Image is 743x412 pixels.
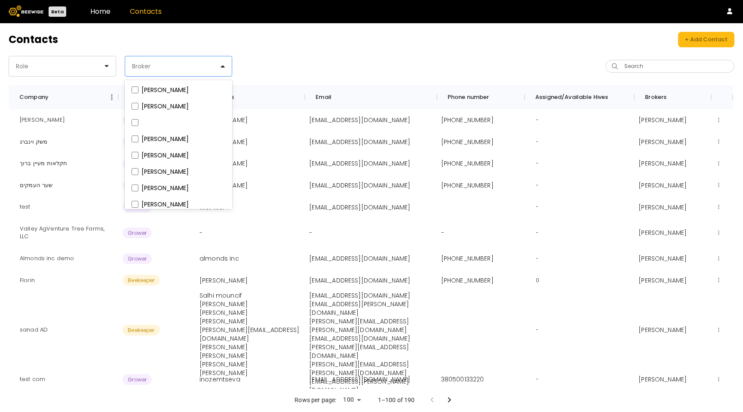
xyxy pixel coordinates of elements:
[634,85,711,109] div: Brokers
[123,253,152,264] span: Grower
[309,181,410,190] p: [EMAIL_ADDRESS][DOMAIN_NAME]
[441,391,458,409] button: Go to next page
[529,109,546,131] div: -
[529,175,546,197] div: -
[200,317,301,326] p: [PERSON_NAME]
[309,116,410,124] p: [EMAIL_ADDRESS][DOMAIN_NAME]
[309,203,410,212] p: [EMAIL_ADDRESS][DOMAIN_NAME]
[529,319,546,341] div: -
[123,202,152,212] span: Grower
[378,396,415,404] p: 1–100 of 190
[200,291,301,300] p: Salhi mouncif
[529,222,546,244] div: -
[309,159,410,168] p: [EMAIL_ADDRESS][DOMAIN_NAME]
[639,116,687,124] p: [PERSON_NAME]
[678,32,734,47] button: + Add Contact
[13,270,42,292] div: Florin
[535,85,608,109] div: Assigned/Available Hives
[200,351,301,360] p: [PERSON_NAME]
[13,369,52,390] div: test com
[309,276,410,285] p: [EMAIL_ADDRESS][DOMAIN_NAME]
[639,254,687,263] p: [PERSON_NAME]
[200,360,301,369] p: [PERSON_NAME]
[525,85,634,109] div: Assigned/Available Hives
[9,6,43,17] img: Beewise logo
[13,218,114,248] div: Valley AgVenture Tree Farms, LLC
[295,396,336,404] p: Rows per page:
[639,375,687,384] p: [PERSON_NAME]
[645,85,666,109] div: Brokers
[309,138,410,146] p: [EMAIL_ADDRESS][DOMAIN_NAME]
[141,201,189,207] label: [PERSON_NAME]
[639,138,687,146] p: [PERSON_NAME]
[141,136,189,142] label: [PERSON_NAME]
[130,6,162,16] a: Contacts
[441,181,494,190] p: [PHONE_NUMBER]
[441,116,494,124] p: [PHONE_NUMBER]
[13,248,81,270] div: Almonds inc demo
[123,158,152,169] span: Grower
[529,131,546,153] div: -
[123,228,152,238] span: Grower
[9,34,58,45] h2: Contacts
[105,91,118,104] button: Menu
[639,181,687,190] p: [PERSON_NAME]
[340,394,364,406] div: 100
[639,203,687,212] p: [PERSON_NAME]
[90,6,111,16] a: Home
[195,85,305,109] div: Contacts
[200,326,301,343] p: [PERSON_NAME][EMAIL_ADDRESS][DOMAIN_NAME]
[141,103,189,109] label: [PERSON_NAME]
[529,153,546,175] div: -
[9,85,118,109] div: Company
[141,87,189,93] label: [PERSON_NAME]
[49,91,61,103] button: Sort
[200,276,248,285] p: [PERSON_NAME]
[123,325,160,335] span: Beekeeper
[19,85,49,109] div: Company
[309,254,410,263] p: [EMAIL_ADDRESS][DOMAIN_NAME]
[529,196,546,218] div: -
[448,85,489,109] div: Phone number
[529,369,546,390] div: -
[13,131,55,153] div: משק וינברג
[309,291,432,300] p: [EMAIL_ADDRESS][DOMAIN_NAME]
[309,300,432,317] p: [EMAIL_ADDRESS][PERSON_NAME][DOMAIN_NAME]
[49,6,66,17] div: Beta
[141,169,189,175] label: [PERSON_NAME]
[639,326,687,334] p: [PERSON_NAME]
[200,308,301,317] p: [PERSON_NAME]
[13,175,60,197] div: שער העמקים
[123,180,152,191] span: Grower
[316,85,332,109] div: Email
[441,228,444,237] p: -
[309,228,312,237] p: -
[685,35,728,44] div: + Add Contact
[305,85,436,109] div: Email
[200,343,301,351] p: [PERSON_NAME]
[13,319,55,341] div: sanad AD
[123,275,160,286] span: Beekeeper
[200,254,239,263] p: almonds inc
[13,153,74,175] div: חקלאות מעיין ברוך
[529,270,546,292] div: 0
[639,159,687,168] p: [PERSON_NAME]
[639,228,687,237] p: [PERSON_NAME]
[441,138,494,146] p: [PHONE_NUMBER]
[123,115,154,126] span: Installer
[639,276,687,285] p: [PERSON_NAME]
[200,375,240,384] p: inozemtseva
[441,159,494,168] p: [PHONE_NUMBER]
[309,360,432,377] p: [PERSON_NAME][EMAIL_ADDRESS][PERSON_NAME][DOMAIN_NAME]
[123,136,152,147] span: Grower
[141,152,189,158] label: [PERSON_NAME]
[309,317,432,334] p: [PERSON_NAME][EMAIL_ADDRESS][PERSON_NAME][DOMAIN_NAME]
[309,334,432,343] p: [EMAIL_ADDRESS][DOMAIN_NAME]
[437,85,525,109] div: Phone number
[13,196,37,218] div: test
[309,343,432,360] p: [PERSON_NAME][EMAIL_ADDRESS][DOMAIN_NAME]
[13,109,72,131] div: Josh McDowell
[441,375,484,384] p: 380500133220
[529,248,546,270] div: -
[200,300,301,308] p: [PERSON_NAME]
